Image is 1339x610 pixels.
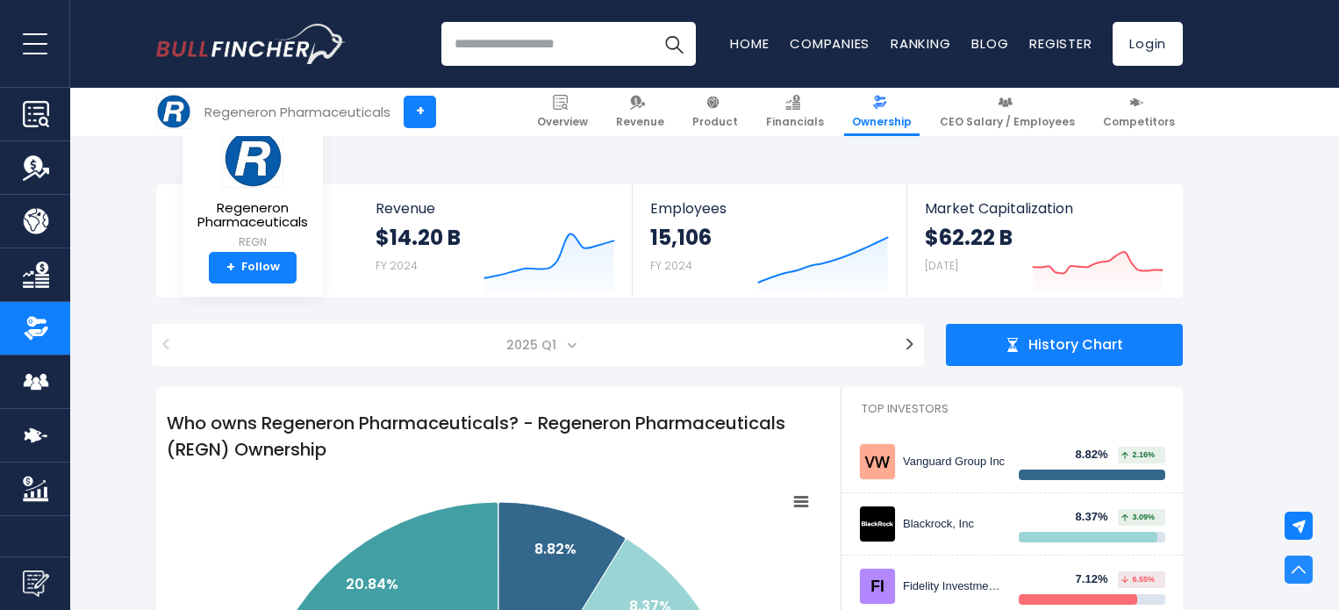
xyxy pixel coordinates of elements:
[1076,510,1119,525] div: 8.37%
[1006,338,1020,352] img: history chart
[1076,448,1119,463] div: 8.82%
[156,399,841,473] h1: Who owns Regeneron Pharmaceuticals? - Regeneron Pharmaceuticals (REGN) Ownership
[652,22,696,66] button: Search
[692,115,738,129] span: Product
[925,200,1164,217] span: Market Capitalization
[932,88,1083,136] a: CEO Salary / Employees
[196,128,310,252] a: Regeneron Pharmaceuticals REGN
[1121,451,1155,459] span: 2.16%
[529,88,596,136] a: Overview
[190,324,886,366] span: 2025 Q1
[608,88,672,136] a: Revenue
[226,260,235,276] strong: +
[650,200,888,217] span: Employees
[346,574,398,594] text: 20.84%
[376,200,615,217] span: Revenue
[891,34,950,53] a: Ranking
[156,24,346,64] img: Bullfincher logo
[156,24,345,64] a: Go to homepage
[903,579,1006,594] div: Fidelity Investments (FMR)
[1121,576,1155,584] span: 6.55%
[650,224,712,251] strong: 15,106
[907,184,1181,298] a: Market Capitalization $62.22 B [DATE]
[209,252,297,283] a: +Follow
[197,201,309,230] span: Regeneron Pharmaceuticals
[222,129,283,188] img: REGN logo
[204,102,390,122] div: Regeneron Pharmaceuticals
[1076,572,1119,587] div: 7.12%
[1095,88,1183,136] a: Competitors
[358,184,633,298] a: Revenue $14.20 B FY 2024
[152,324,181,366] button: <
[925,258,958,273] small: [DATE]
[1113,22,1183,66] a: Login
[852,115,912,129] span: Ownership
[534,539,576,559] text: 8.82%
[23,315,49,341] img: Ownership
[971,34,1008,53] a: Blog
[633,184,906,298] a: Employees 15,106 FY 2024
[650,258,692,273] small: FY 2024
[1028,336,1123,355] span: History Chart
[684,88,746,136] a: Product
[844,88,920,136] a: Ownership
[404,96,436,128] a: +
[616,115,664,129] span: Revenue
[537,115,588,129] span: Overview
[903,455,1006,470] div: Vanguard Group Inc
[730,34,769,53] a: Home
[790,34,870,53] a: Companies
[157,95,190,128] img: REGN logo
[1103,115,1175,129] span: Competitors
[841,387,1183,431] h2: Top Investors
[895,324,924,366] button: >
[197,234,309,250] small: REGN
[1029,34,1092,53] a: Register
[376,258,418,273] small: FY 2024
[376,224,461,251] strong: $14.20 B
[925,224,1013,251] strong: $62.22 B
[940,115,1075,129] span: CEO Salary / Employees
[1121,513,1155,521] span: 3.09%
[499,333,567,357] span: 2025 Q1
[903,517,1006,532] div: Blackrock, Inc
[758,88,832,136] a: Financials
[766,115,824,129] span: Financials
